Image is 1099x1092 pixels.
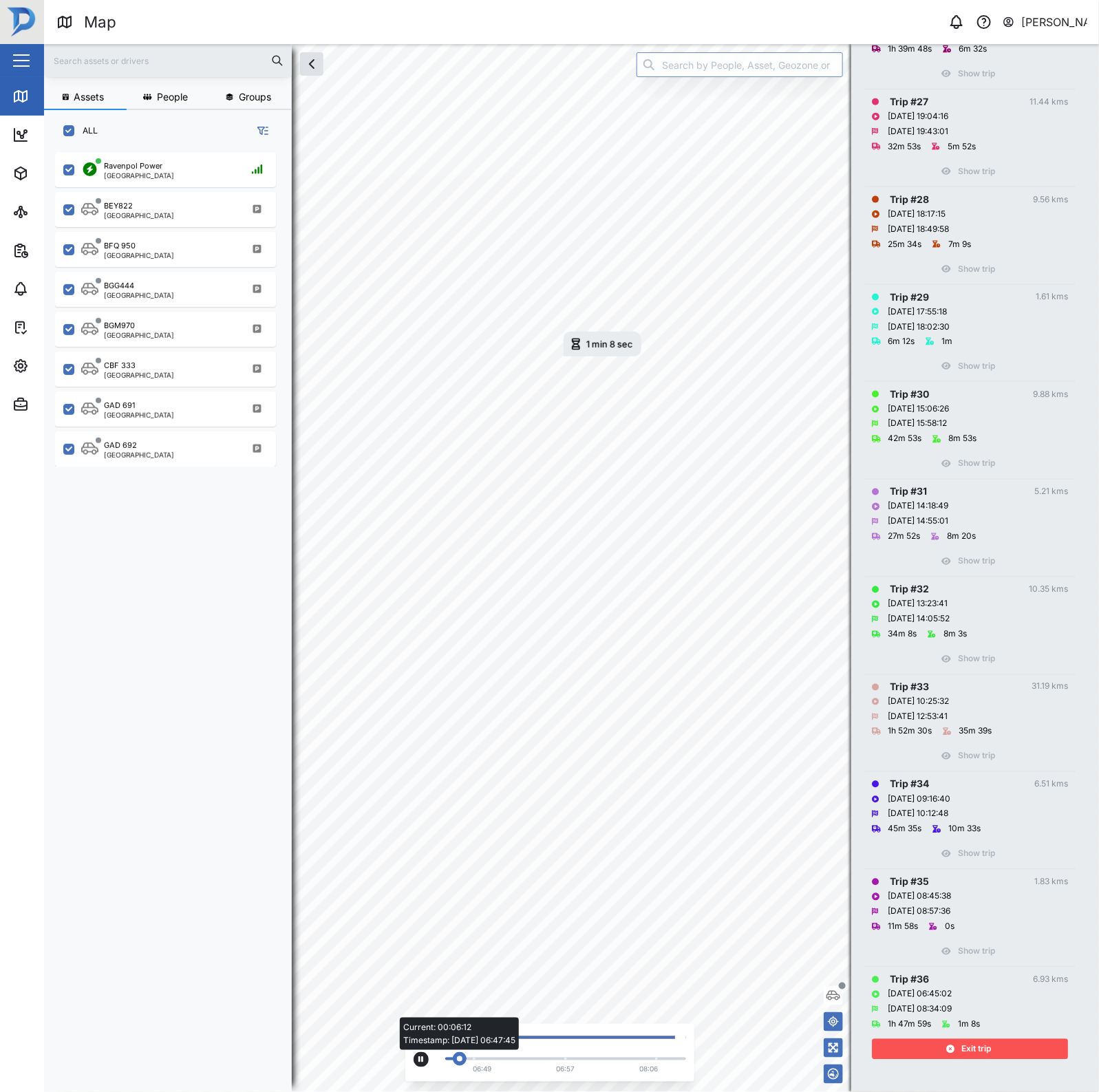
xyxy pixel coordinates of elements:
span: Groups [239,92,271,102]
div: Reports [36,243,83,258]
div: [DATE] 14:18:49 [888,500,948,513]
div: [DATE] 19:04:16 [888,110,948,123]
div: [DATE] 06:45:02 [888,988,952,1001]
div: 08:06 [639,1064,658,1075]
div: Trip # 36 [890,972,929,987]
div: [DATE] 18:17:15 [888,208,946,221]
div: 1m [941,335,952,348]
div: Trip # 31 [890,484,927,500]
div: 27m 52s [888,531,920,544]
div: [GEOGRAPHIC_DATA] [104,451,174,458]
div: Dashboard [36,127,98,142]
span: People [158,92,189,102]
div: [DATE] 08:57:36 [888,906,950,919]
div: 06:57 [556,1064,575,1075]
div: [DATE] 19:43:01 [888,125,948,138]
div: 1h 39m 48s [888,43,932,56]
div: [DATE] 08:45:38 [888,890,951,903]
label: ALL [74,125,98,136]
div: 5m 52s [948,140,976,153]
div: 9.56 kms [1033,193,1068,206]
div: [GEOGRAPHIC_DATA] [104,212,174,219]
div: 11m 58s [888,921,918,934]
div: 32m 53s [888,140,921,153]
button: Exit trip [872,1039,1068,1060]
div: 10m 33s [948,823,981,836]
div: [GEOGRAPHIC_DATA] [104,332,174,339]
div: 6.93 kms [1033,974,1068,987]
div: 31.19 kms [1032,681,1068,694]
div: [DATE] 12:53:41 [888,711,948,724]
div: 7m 9s [948,238,971,251]
span: Assets [74,92,104,102]
div: 34m 8s [888,628,917,641]
div: Trip # 30 [890,387,929,402]
div: GAD 692 [104,440,137,451]
div: [DATE] 14:55:01 [888,515,948,528]
div: GAD 691 [104,400,135,411]
div: Alarms [36,281,78,297]
div: 42m 53s [888,433,921,446]
div: [DATE] 15:06:26 [888,403,949,416]
div: BGG444 [104,280,134,292]
div: grid [55,147,291,1082]
div: [DATE] 09:16:40 [888,793,950,806]
div: Trip # 35 [890,875,929,890]
div: Sites [36,204,69,220]
div: Ravenpol Power [104,160,162,172]
div: [GEOGRAPHIC_DATA] [104,411,174,418]
div: BFQ 950 [104,240,136,252]
div: 0s [945,921,954,934]
div: 1h 47m 59s [888,1018,931,1031]
div: [DATE] 18:02:30 [888,321,950,334]
div: 1m 8s [958,1018,980,1031]
div: 8m 20s [947,531,976,544]
div: [GEOGRAPHIC_DATA] [104,372,174,378]
div: Map marker [564,332,641,356]
div: 6m 32s [959,43,987,56]
div: 8m 3s [943,628,967,641]
div: Trip # 33 [890,680,929,695]
div: [PERSON_NAME] [1022,14,1088,31]
div: 1.83 kms [1034,876,1068,889]
div: Trip # 32 [890,582,929,597]
div: [DATE] 10:25:32 [888,696,949,709]
div: Trip # 27 [890,94,928,109]
div: 5.21 kms [1034,486,1068,499]
div: 1.61 kms [1036,290,1068,303]
div: [DATE] 15:58:12 [888,418,947,431]
div: [DATE] 18:49:58 [888,223,949,236]
div: [GEOGRAPHIC_DATA] [104,292,174,299]
div: [DATE] 08:34:09 [888,1003,952,1016]
div: [GEOGRAPHIC_DATA] [104,252,174,259]
div: 06:49 [473,1064,491,1075]
div: Map [84,10,116,34]
img: Main Logo [7,7,37,37]
div: Admin [36,397,76,412]
div: Map [36,89,67,104]
div: Assets [36,166,78,181]
div: Trip # 29 [890,290,929,305]
input: Search by People, Asset, Geozone or Place [637,52,843,77]
div: 9.88 kms [1033,388,1068,401]
div: 1h 52m 30s [888,725,932,738]
div: BGM970 [104,320,135,332]
div: BEY822 [104,200,133,212]
div: 11.44 kms [1029,96,1068,109]
div: Trip # 28 [890,192,929,207]
div: 45m 35s [888,823,921,836]
div: 6m 12s [888,335,915,348]
div: [DATE] 17:55:18 [888,306,947,319]
div: [DATE] 13:23:41 [888,598,948,611]
div: [DATE] 10:12:48 [888,808,948,821]
div: [GEOGRAPHIC_DATA] [104,172,174,179]
div: Tasks [36,320,74,335]
div: Trip # 34 [890,777,929,792]
div: 25m 34s [888,238,921,251]
div: [DATE] 14:05:52 [888,613,950,626]
div: Settings [36,358,85,374]
div: 35m 39s [959,725,992,738]
button: [PERSON_NAME] [1002,12,1088,32]
div: 10.35 kms [1029,584,1068,597]
div: 1 min 8 sec [586,340,633,349]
